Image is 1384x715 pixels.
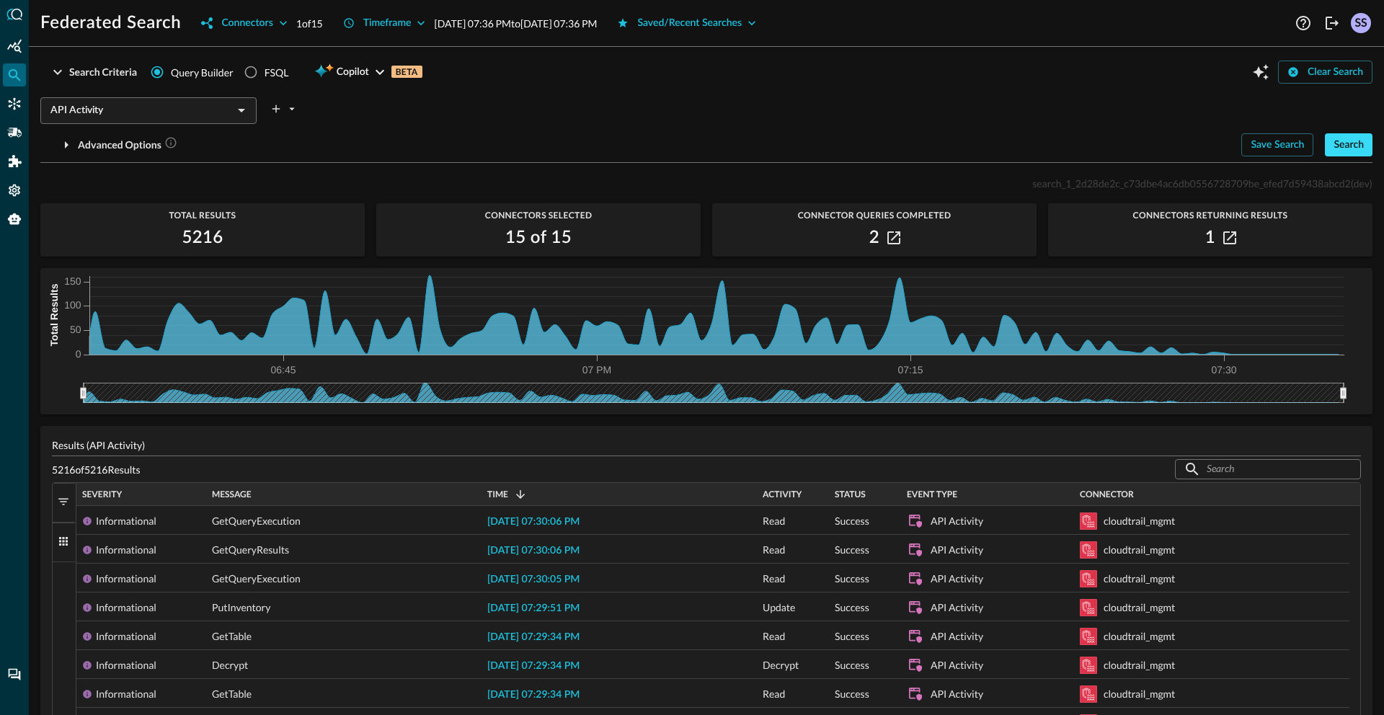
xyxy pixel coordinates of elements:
tspan: 50 [70,324,81,335]
div: Informational [96,680,156,709]
span: Connector Queries Completed [712,210,1037,221]
span: Success [835,622,869,651]
tspan: 07:15 [897,364,923,376]
span: Time [487,489,508,499]
span: Success [835,593,869,622]
span: Success [835,680,869,709]
span: Copilot [337,63,369,81]
div: Informational [96,564,156,593]
div: API Activity [931,536,983,564]
svg: Amazon Security Lake [1080,628,1097,645]
input: Search [1207,456,1328,482]
div: cloudtrail_mgmt [1104,680,1175,709]
div: API Activity [931,593,983,622]
button: Open [231,100,252,120]
div: Informational [96,651,156,680]
span: Message [212,489,252,499]
p: BETA [391,66,422,78]
button: Search Criteria [40,61,146,84]
button: Save Search [1241,133,1313,156]
span: Connectors Returning Results [1048,210,1372,221]
div: Advanced Options [78,136,177,154]
span: GetQueryResults [212,536,289,564]
tspan: 07 PM [582,364,611,376]
div: cloudtrail_mgmt [1104,536,1175,564]
div: Saved/Recent Searches [637,14,742,32]
button: Open Query Copilot [1249,61,1272,84]
div: FSQL [265,65,289,80]
button: Logout [1321,12,1344,35]
svg: Amazon Security Lake [1080,685,1097,703]
div: cloudtrail_mgmt [1104,622,1175,651]
span: Success [835,507,869,536]
tspan: 06:45 [270,364,296,376]
div: API Activity [931,507,983,536]
span: Success [835,536,869,564]
div: Settings [3,179,26,202]
span: Total Results [40,210,365,221]
span: [DATE] 07:30:05 PM [487,574,580,585]
div: Informational [96,622,156,651]
tspan: 07:30 [1211,364,1236,376]
span: Success [835,564,869,593]
div: Timeframe [363,14,412,32]
h2: 15 of 15 [505,226,572,249]
span: PutInventory [212,593,270,622]
svg: Amazon Security Lake [1080,512,1097,530]
span: Connectors Selected [376,210,701,221]
button: Help [1292,12,1315,35]
button: CopilotBETA [306,61,430,84]
div: API Activity [931,651,983,680]
h2: 2 [869,226,879,249]
span: GetTable [212,680,252,709]
div: cloudtrail_mgmt [1104,593,1175,622]
span: search_1_2d28de2c_c73dbe4ac6db0556728709be_efed7d59438abcd2 [1032,177,1351,190]
svg: Amazon Security Lake [1080,599,1097,616]
button: Advanced Options [40,133,186,156]
div: API Activity [931,564,983,593]
span: (dev) [1351,177,1372,190]
button: Timeframe [334,12,435,35]
span: Read [763,536,785,564]
p: Results (API Activity) [52,438,1361,453]
div: API Activity [931,680,983,709]
tspan: 0 [76,348,81,360]
span: Decrypt [763,651,799,680]
div: Summary Insights [3,35,26,58]
span: Connector [1080,489,1134,499]
button: Connectors [192,12,296,35]
div: Connectors [221,14,272,32]
div: Informational [96,507,156,536]
div: Federated Search [3,63,26,86]
div: Addons [4,150,27,173]
button: Saved/Recent Searches [608,12,765,35]
span: Read [763,507,785,536]
span: Event Type [907,489,957,499]
span: Update [763,593,795,622]
span: [DATE] 07:29:34 PM [487,690,580,700]
svg: Amazon Security Lake [1080,657,1097,674]
h2: 1 [1205,226,1215,249]
span: Read [763,564,785,593]
p: 5216 of 5216 Results [52,462,141,477]
span: Decrypt [212,651,248,680]
div: SS [1351,13,1371,33]
span: Status [835,489,866,499]
svg: Amazon Security Lake [1080,570,1097,587]
p: 1 of 15 [296,16,323,31]
div: API Activity [931,622,983,651]
span: [DATE] 07:30:06 PM [487,546,580,556]
div: Save Search [1251,136,1304,154]
span: Read [763,622,785,651]
div: Search [1334,136,1364,154]
span: [DATE] 07:29:51 PM [487,603,580,613]
h1: Federated Search [40,12,181,35]
tspan: Total Results [48,283,60,346]
div: Search Criteria [69,63,137,81]
span: Query Builder [171,65,234,80]
div: cloudtrail_mgmt [1104,651,1175,680]
div: cloudtrail_mgmt [1104,507,1175,536]
span: Activity [763,489,802,499]
p: [DATE] 07:36 PM to [DATE] 07:36 PM [434,16,597,31]
button: Clear Search [1278,61,1372,84]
